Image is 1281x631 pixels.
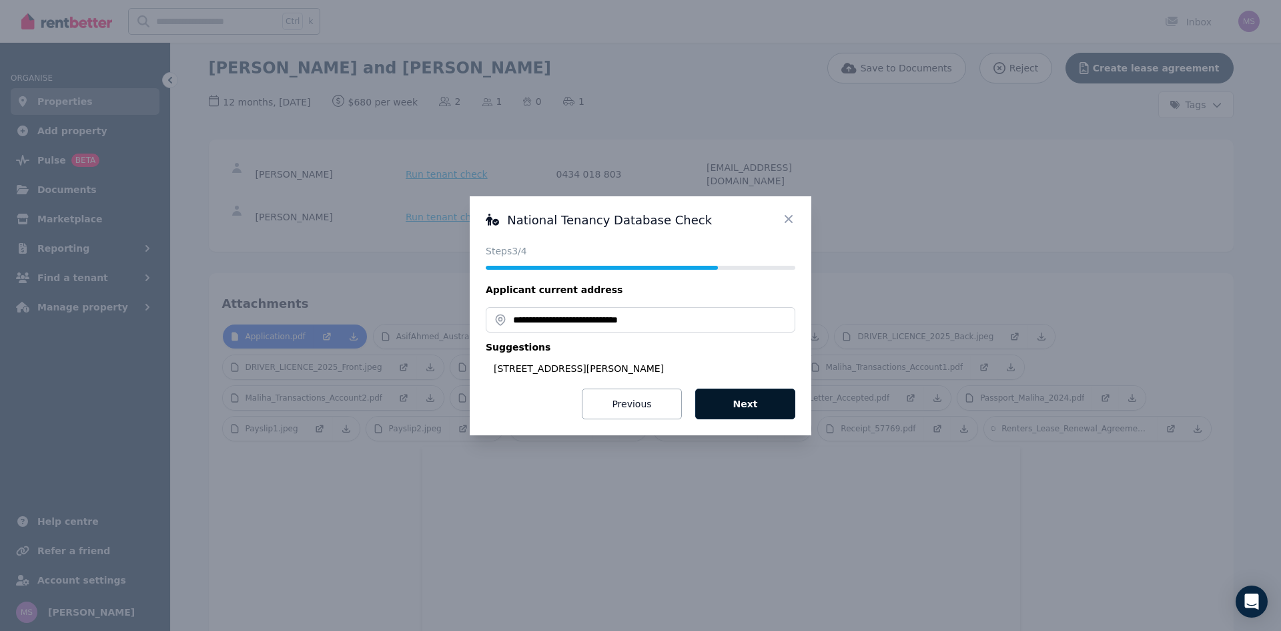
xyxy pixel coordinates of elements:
div: Open Intercom Messenger [1236,586,1268,618]
div: [STREET_ADDRESS][PERSON_NAME] [494,362,795,375]
h3: National Tenancy Database Check [486,212,795,228]
button: Next [695,389,795,419]
button: Previous [582,389,682,419]
p: Steps 3 /4 [486,244,795,258]
p: Suggestions [486,341,795,354]
legend: Applicant current address [486,283,795,296]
